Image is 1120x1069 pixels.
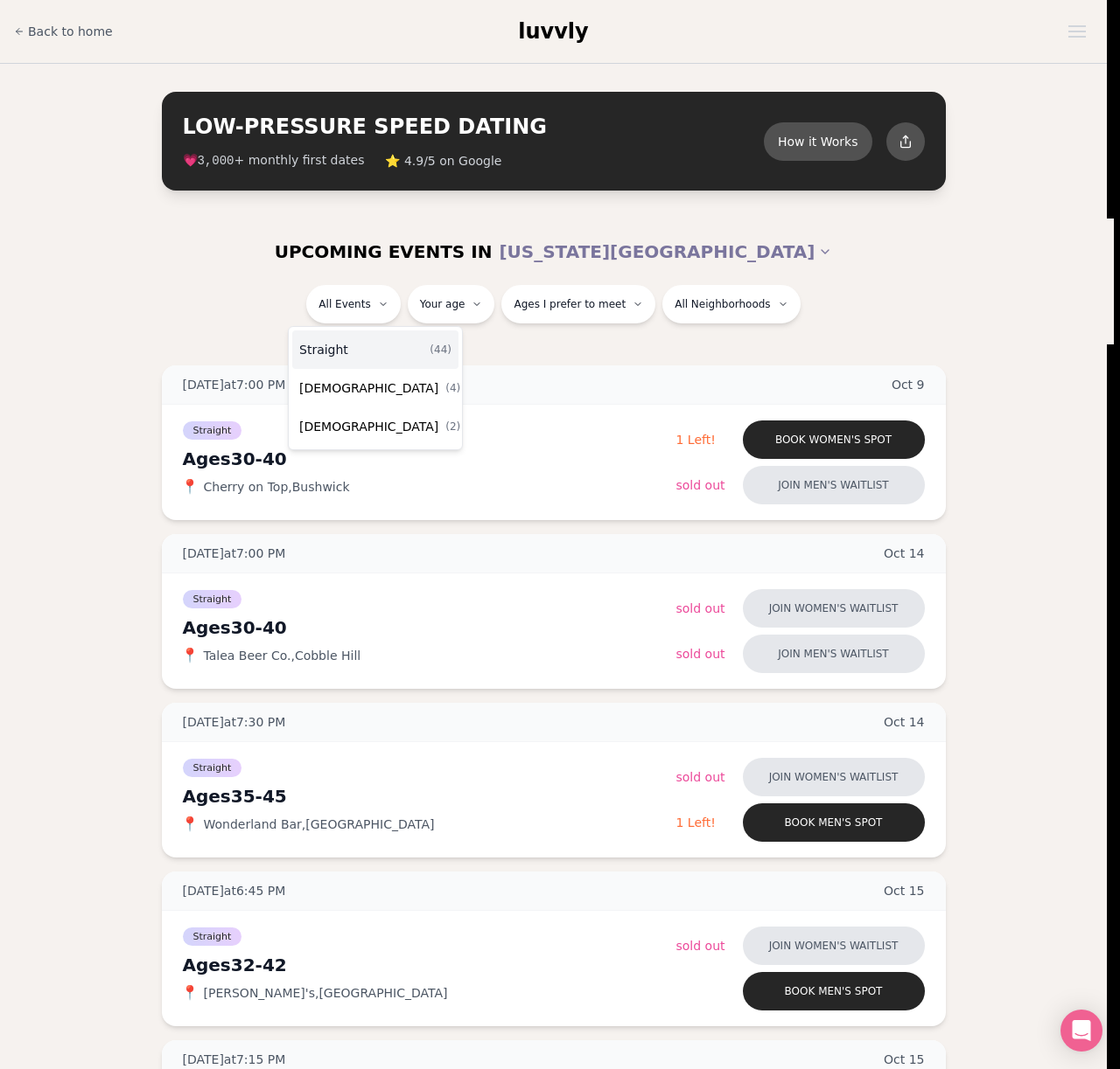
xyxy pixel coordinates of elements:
span: [DEMOGRAPHIC_DATA] [299,418,438,435]
span: [DEMOGRAPHIC_DATA] [299,379,438,397]
span: Straight [299,341,348,358]
span: ( 4 ) [445,381,460,395]
span: ( 44 ) [430,343,451,357]
span: ( 2 ) [445,420,460,434]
